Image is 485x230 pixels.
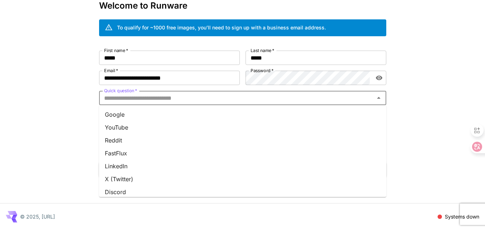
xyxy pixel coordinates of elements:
[251,47,274,53] label: Last name
[99,147,386,160] li: FastFlux
[104,67,118,74] label: Email
[104,47,128,53] label: First name
[99,186,386,198] li: Discord
[99,134,386,147] li: Reddit
[20,213,55,220] p: © 2025, [URL]
[104,88,137,94] label: Quick question
[251,67,274,74] label: Password
[373,71,386,84] button: toggle password visibility
[99,121,386,134] li: YouTube
[99,1,386,11] h3: Welcome to Runware
[99,173,386,186] li: X (Twitter)
[99,108,386,121] li: Google
[374,93,384,103] button: Close
[99,160,386,173] li: LinkedIn
[117,24,326,31] div: To qualify for ~1000 free images, you’ll need to sign up with a business email address.
[445,213,479,220] p: Systems down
